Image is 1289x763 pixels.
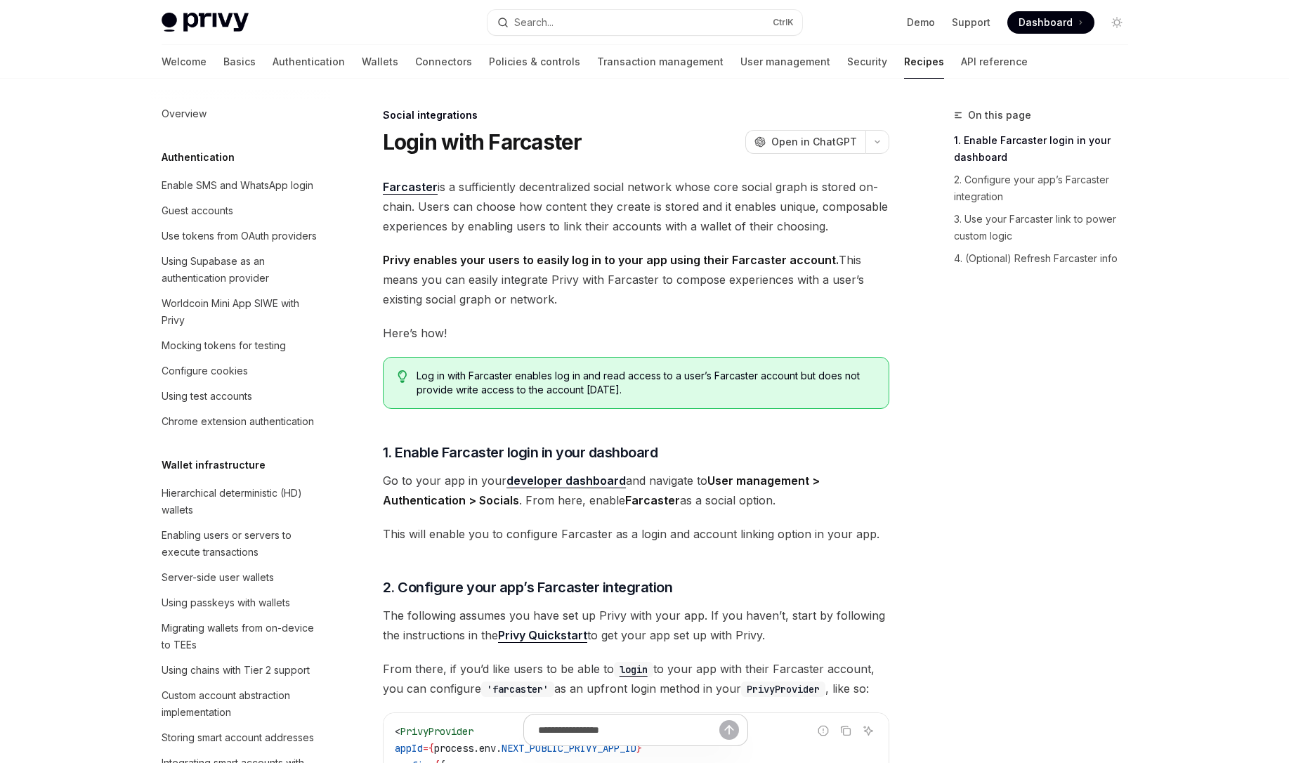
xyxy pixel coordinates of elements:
div: Use tokens from OAuth providers [162,228,317,244]
a: Configure cookies [150,358,330,384]
span: This will enable you to configure Farcaster as a login and account linking option in your app. [383,524,889,544]
div: Guest accounts [162,202,233,219]
a: Use tokens from OAuth providers [150,223,330,249]
div: Server-side user wallets [162,569,274,586]
a: Using passkeys with wallets [150,590,330,615]
div: Mocking tokens for testing [162,337,286,354]
strong: Farcaster [625,493,680,507]
span: Go to your app in your and navigate to . From here, enable as a social option. [383,471,889,510]
div: Worldcoin Mini App SIWE with Privy [162,295,322,329]
button: Open search [488,10,802,35]
a: Policies & controls [489,45,580,79]
div: Using test accounts [162,388,252,405]
div: Using Supabase as an authentication provider [162,253,322,287]
a: Privy Quickstart [498,628,587,643]
div: Search... [514,14,554,31]
code: PrivyProvider [741,682,825,697]
span: Ctrl K [773,17,794,28]
a: Authentication [273,45,345,79]
a: login [614,662,653,676]
div: Overview [162,105,207,122]
a: developer dashboard [506,474,626,488]
div: Migrating wallets from on-device to TEEs [162,620,322,653]
input: Ask a question... [538,715,719,745]
a: Recipes [904,45,944,79]
a: Custom account abstraction implementation [150,683,330,725]
div: Hierarchical deterministic (HD) wallets [162,485,322,519]
span: is a sufficiently decentralized social network whose core social graph is stored on-chain. Users ... [383,177,889,236]
a: Basics [223,45,256,79]
a: Wallets [362,45,398,79]
a: Storing smart account addresses [150,725,330,750]
span: This means you can easily integrate Privy with Farcaster to compose experiences with a user’s exi... [383,250,889,309]
a: Welcome [162,45,207,79]
span: Here’s how! [383,323,889,343]
a: Farcaster [383,180,438,195]
svg: Tip [398,370,407,383]
strong: Privy Quickstart [498,628,587,642]
a: 3. Use your Farcaster link to power custom logic [954,208,1139,247]
code: login [614,662,653,677]
div: Using chains with Tier 2 support [162,662,310,679]
a: Using test accounts [150,384,330,409]
a: Mocking tokens for testing [150,333,330,358]
h1: Login with Farcaster [383,129,582,155]
h5: Authentication [162,149,235,166]
a: Enabling users or servers to execute transactions [150,523,330,565]
div: Custom account abstraction implementation [162,687,322,721]
a: Migrating wallets from on-device to TEEs [150,615,330,658]
div: Enable SMS and WhatsApp login [162,177,313,194]
span: The following assumes you have set up Privy with your app. If you haven’t, start by following the... [383,606,889,645]
a: Overview [150,101,330,126]
span: 2. Configure your app’s Farcaster integration [383,578,673,597]
a: API reference [961,45,1028,79]
a: Server-side user wallets [150,565,330,590]
div: Using passkeys with wallets [162,594,290,611]
a: Connectors [415,45,472,79]
h5: Wallet infrastructure [162,457,266,474]
button: Open in ChatGPT [745,130,865,154]
span: On this page [968,107,1031,124]
span: Dashboard [1019,15,1073,30]
strong: Privy enables your users to easily log in to your app using their Farcaster account. [383,253,839,267]
div: Storing smart account addresses [162,729,314,746]
button: Send message [719,720,739,740]
a: Transaction management [597,45,724,79]
a: Security [847,45,887,79]
strong: Farcaster [383,180,438,194]
a: 1. Enable Farcaster login in your dashboard [954,129,1139,169]
a: Guest accounts [150,198,330,223]
div: Configure cookies [162,363,248,379]
div: Social integrations [383,108,889,122]
span: Open in ChatGPT [771,135,857,149]
span: From there, if you’d like users to be able to to your app with their Farcaster account, you can c... [383,659,889,698]
a: Chrome extension authentication [150,409,330,434]
a: Using chains with Tier 2 support [150,658,330,683]
a: User management [740,45,830,79]
a: Using Supabase as an authentication provider [150,249,330,291]
div: Chrome extension authentication [162,413,314,430]
a: Demo [907,15,935,30]
a: Worldcoin Mini App SIWE with Privy [150,291,330,333]
a: Hierarchical deterministic (HD) wallets [150,481,330,523]
a: 4. (Optional) Refresh Farcaster info [954,247,1139,270]
a: 2. Configure your app’s Farcaster integration [954,169,1139,208]
code: 'farcaster' [481,682,554,697]
a: Enable SMS and WhatsApp login [150,173,330,198]
div: Enabling users or servers to execute transactions [162,527,322,561]
span: 1. Enable Farcaster login in your dashboard [383,443,658,462]
img: light logo [162,13,249,32]
a: Support [952,15,990,30]
a: Dashboard [1007,11,1094,34]
button: Toggle dark mode [1106,11,1128,34]
span: Log in with Farcaster enables log in and read access to a user’s Farcaster account but does not p... [417,369,874,397]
